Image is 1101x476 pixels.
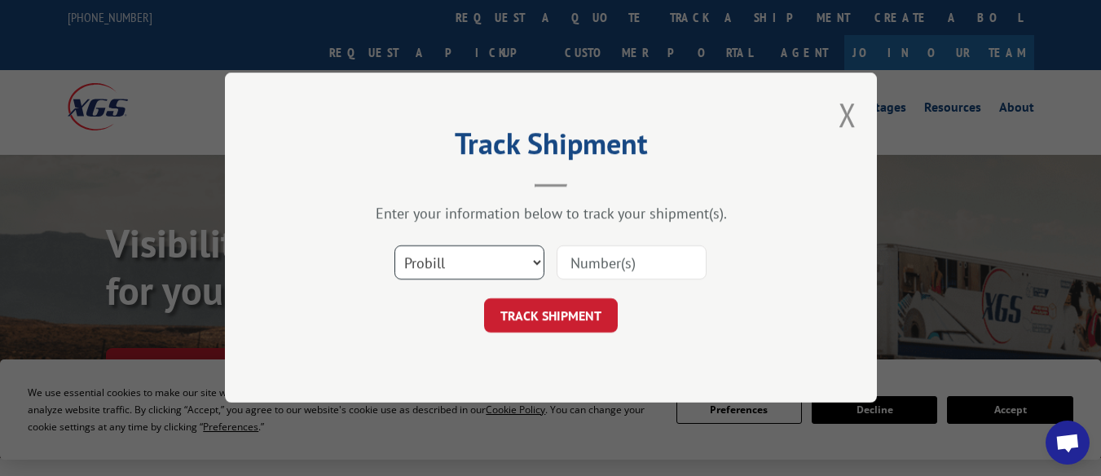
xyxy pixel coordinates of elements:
a: Open chat [1046,421,1090,465]
button: Close modal [839,93,857,136]
div: Enter your information below to track your shipment(s). [306,205,795,223]
input: Number(s) [557,246,707,280]
h2: Track Shipment [306,132,795,163]
button: TRACK SHIPMENT [484,299,618,333]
